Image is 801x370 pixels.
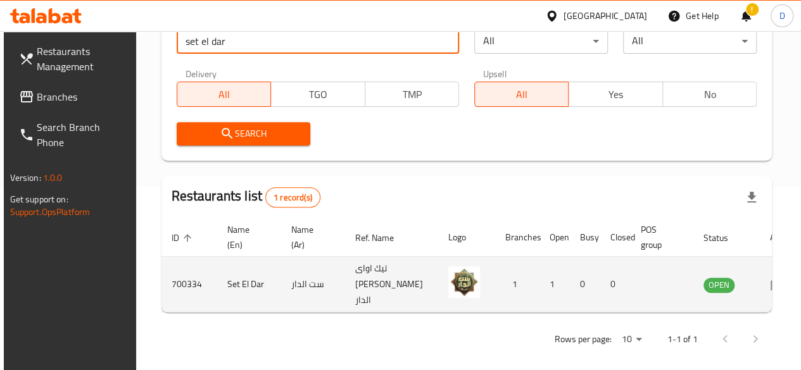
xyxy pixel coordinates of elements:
[662,82,757,107] button: No
[177,82,272,107] button: All
[37,44,127,74] span: Restaurants Management
[266,192,320,204] span: 1 record(s)
[474,28,608,54] div: All
[703,230,745,245] span: Status
[600,218,631,257] th: Closed
[779,9,785,23] span: D
[770,277,793,292] div: Menu
[227,222,266,252] span: Name (En)
[9,112,137,157] a: Search Branch Phone
[668,85,752,104] span: No
[480,85,564,104] span: All
[667,331,697,347] p: 1-1 of 1
[570,257,600,312] td: 0
[616,330,646,349] div: Rows per page:
[736,182,767,213] div: Export file
[564,9,647,23] div: [GEOGRAPHIC_DATA]
[177,122,310,145] button: Search
[10,204,91,220] a: Support.OpsPlatform
[217,257,281,312] td: Set El Dar
[703,278,735,292] span: OPEN
[345,257,438,312] td: تيك اواى [PERSON_NAME] الدار
[568,82,663,107] button: Yes
[182,85,267,104] span: All
[270,82,365,107] button: TGO
[161,257,217,312] td: 700334
[265,187,320,207] div: Total records count
[281,257,345,312] td: ست الدار
[37,89,127,104] span: Branches
[10,191,68,207] span: Get support on:
[365,82,460,107] button: TMP
[10,170,41,186] span: Version:
[177,28,459,54] input: Search for restaurant name or ID..
[43,170,63,186] span: 1.0.0
[641,222,678,252] span: POS group
[703,278,735,293] div: OPEN
[495,257,539,312] td: 1
[355,230,410,245] span: Ref. Name
[474,82,569,107] button: All
[172,230,196,245] span: ID
[9,36,137,82] a: Restaurants Management
[276,85,360,104] span: TGO
[187,126,300,142] span: Search
[600,257,631,312] td: 0
[438,218,495,257] th: Logo
[570,218,600,257] th: Busy
[37,120,127,150] span: Search Branch Phone
[539,257,570,312] td: 1
[9,82,137,112] a: Branches
[291,222,330,252] span: Name (Ar)
[495,218,539,257] th: Branches
[554,331,611,347] p: Rows per page:
[448,266,480,298] img: Set El Dar
[483,69,507,78] label: Upsell
[623,28,757,54] div: All
[186,69,217,78] label: Delivery
[574,85,658,104] span: Yes
[539,218,570,257] th: Open
[370,85,455,104] span: TMP
[172,187,320,207] h2: Restaurants list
